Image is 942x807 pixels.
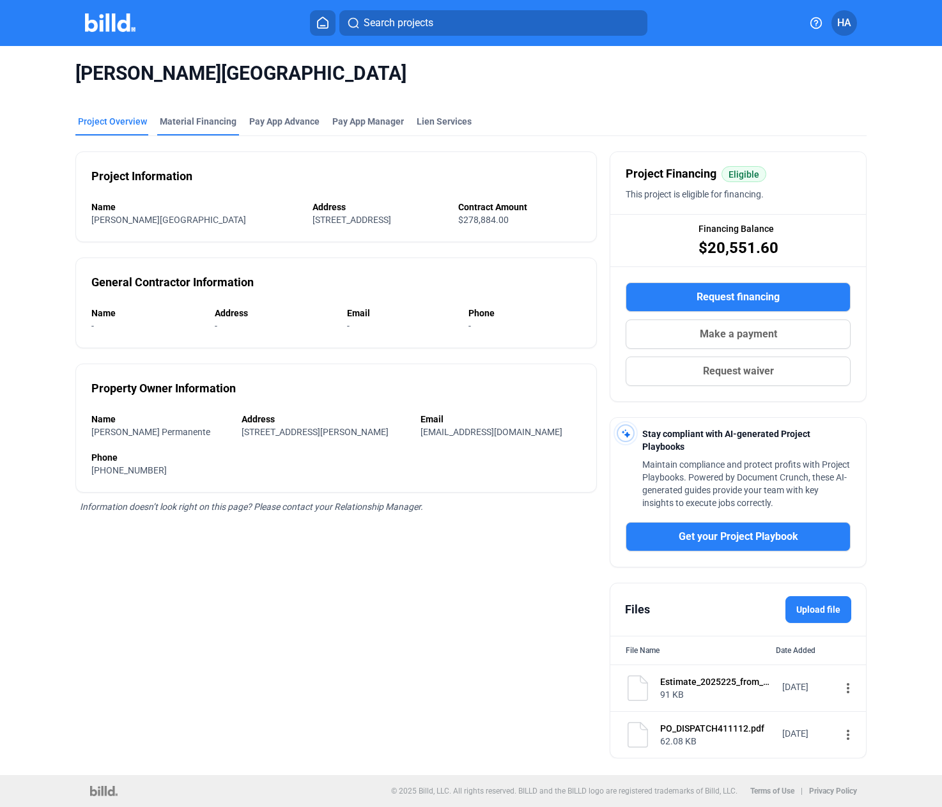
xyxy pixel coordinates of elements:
p: © 2025 Billd, LLC. All rights reserved. BILLD and the BILLD logo are registered trademarks of Bil... [391,787,737,795]
span: Project Financing [626,165,716,183]
div: Material Financing [160,115,236,128]
div: 91 KB [660,688,774,701]
div: Address [242,413,407,426]
span: Request waiver [703,364,774,379]
div: Property Owner Information [91,380,236,397]
span: Maintain compliance and protect profits with Project Playbooks. Powered by Document Crunch, these... [642,459,850,508]
div: File Name [626,644,660,657]
mat-chip: Eligible [722,166,766,182]
div: Phone [91,451,581,464]
span: Search projects [364,15,433,31]
span: $278,884.00 [458,215,509,225]
button: HA [831,10,857,36]
b: Privacy Policy [809,787,857,795]
div: Estimate_2025225_from_J__L_WALL_COVERING_INC.pdf [660,675,774,688]
mat-icon: more_vert [840,680,856,696]
span: Get your Project Playbook [679,529,798,544]
div: Pay App Advance [249,115,320,128]
div: PO_DISPATCH411112.pdf [660,722,774,735]
div: Email [347,307,456,319]
span: $20,551.60 [699,238,778,258]
div: Name [91,201,300,213]
div: Address [215,307,334,319]
div: Contract Amount [458,201,581,213]
div: Project Information [91,167,192,185]
button: Make a payment [626,319,851,349]
mat-icon: more_vert [840,727,856,742]
div: Files [625,601,650,619]
b: Terms of Use [750,787,794,795]
img: logo [90,786,118,796]
span: [EMAIL_ADDRESS][DOMAIN_NAME] [421,427,562,437]
span: - [347,321,350,331]
span: Request financing [697,289,780,305]
span: [PERSON_NAME] Permanente [91,427,210,437]
div: [DATE] [782,680,833,693]
span: HA [837,15,851,31]
div: Email [421,413,581,426]
img: document [625,675,651,701]
span: [PHONE_NUMBER] [91,465,167,475]
span: [STREET_ADDRESS] [313,215,391,225]
span: [PERSON_NAME][GEOGRAPHIC_DATA] [91,215,246,225]
div: General Contractor Information [91,273,254,291]
div: [DATE] [782,727,833,740]
img: document [625,722,651,748]
label: Upload file [785,596,851,623]
span: Financing Balance [699,222,774,235]
div: Lien Services [417,115,472,128]
p: | [801,787,803,795]
span: Make a payment [700,327,777,342]
span: [STREET_ADDRESS][PERSON_NAME] [242,427,389,437]
button: Request financing [626,282,851,312]
span: Stay compliant with AI-generated Project Playbooks [642,429,810,452]
div: Project Overview [78,115,147,128]
img: Billd Company Logo [85,13,135,32]
span: - [468,321,471,331]
span: [PERSON_NAME][GEOGRAPHIC_DATA] [75,61,867,86]
div: 62.08 KB [660,735,774,748]
span: Information doesn’t look right on this page? Please contact your Relationship Manager. [80,502,423,512]
div: Phone [468,307,581,319]
div: Name [91,307,202,319]
span: - [91,321,94,331]
button: Request waiver [626,357,851,386]
span: Pay App Manager [332,115,404,128]
div: Name [91,413,229,426]
button: Get your Project Playbook [626,522,851,551]
button: Search projects [339,10,647,36]
span: - [215,321,217,331]
div: Address [313,201,445,213]
div: Date Added [776,644,851,657]
span: This project is eligible for financing. [626,189,764,199]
